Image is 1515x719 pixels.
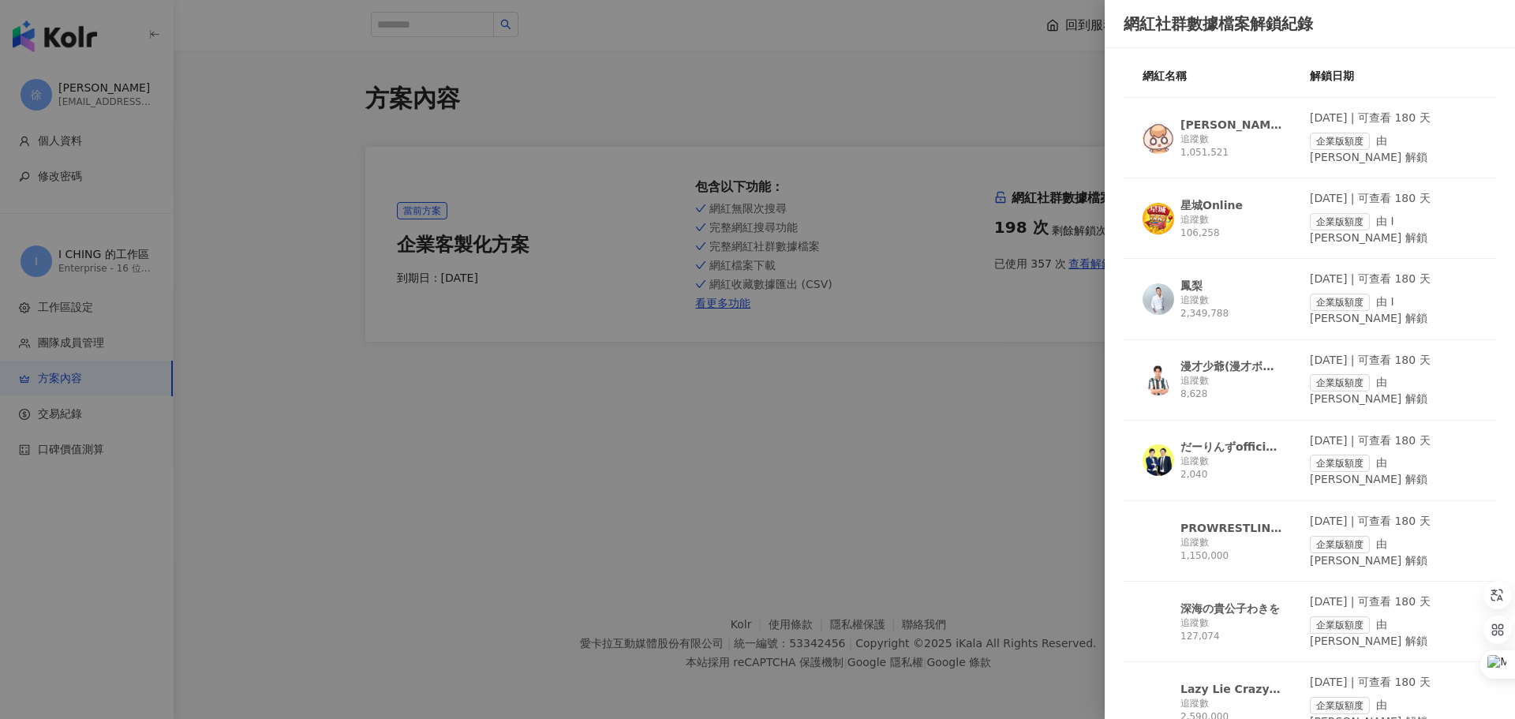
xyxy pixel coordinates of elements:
[1124,13,1496,35] div: 網紅社群數據檔案解鎖紀錄
[1143,203,1174,234] img: KOL Avatar
[1180,294,1283,320] div: 追蹤數 2,349,788
[1310,536,1477,569] div: 由 [PERSON_NAME] 解鎖
[1310,616,1370,634] span: 企業版額度
[1143,67,1310,84] div: 網紅名稱
[1180,213,1283,240] div: 追蹤數 106,258
[1310,455,1370,472] span: 企業版額度
[1180,358,1283,374] div: 漫才少爺(漫才ボンボン) [PERSON_NAME]
[1310,536,1370,553] span: 企業版額度
[1180,278,1203,294] div: 鳳梨
[1310,374,1370,391] span: 企業版額度
[1143,444,1174,476] img: KOL Avatar
[1124,433,1496,501] a: KOL Avatarだーりんずofficial YouTube追蹤數 2,040[DATE] | 可查看 180 天企業版額度由 [PERSON_NAME] 解鎖
[1310,697,1370,714] span: 企業版額度
[1180,536,1283,563] div: 追蹤數 1,150,000
[1310,133,1477,166] div: 由 [PERSON_NAME] 解鎖
[1180,133,1283,159] div: 追蹤數 1,051,521
[1180,197,1243,213] div: 星城Online
[1310,294,1370,311] span: 企業版額度
[1124,110,1496,178] a: KOL Avatar[PERSON_NAME] [PERSON_NAME] Lai追蹤數 1,051,521[DATE] | 可查看 180 天企業版額度由 [PERSON_NAME] 解鎖
[1310,616,1477,650] div: 由 [PERSON_NAME] 解鎖
[1310,110,1477,126] div: [DATE] | 可查看 180 天
[1143,526,1174,557] img: KOL Avatar
[1180,455,1283,481] div: 追蹤數 2,040
[1310,191,1477,207] div: [DATE] | 可查看 180 天
[1180,681,1283,697] div: Lazy Lie Crazy【レイクレ】
[1310,455,1477,488] div: 由 [PERSON_NAME] 解鎖
[1143,283,1174,315] img: KOL Avatar
[1180,117,1283,133] div: [PERSON_NAME] [PERSON_NAME] Lai
[1180,439,1283,455] div: だーりんずofficial YouTube
[1310,271,1477,287] div: [DATE] | 可查看 180 天
[1124,191,1496,259] a: KOL Avatar星城Online追蹤數 106,258[DATE] | 可查看 180 天企業版額度由 I [PERSON_NAME] 解鎖
[1180,601,1280,616] div: 深海の貴公子わきを
[1180,374,1283,401] div: 追蹤數 8,628
[1310,675,1477,691] div: [DATE] | 可查看 180 天
[1310,594,1477,610] div: [DATE] | 可查看 180 天
[1180,616,1283,643] div: 追蹤數 127,074
[1143,687,1174,718] img: KOL Avatar
[1143,606,1174,638] img: KOL Avatar
[1310,374,1477,407] div: 由 [PERSON_NAME] 解鎖
[1143,122,1174,154] img: KOL Avatar
[1124,514,1496,582] a: KOL AvatarPROWRESTLING SHIBATAR ZZ追蹤數 1,150,000[DATE] | 可查看 180 天企業版額度由 [PERSON_NAME] 解鎖
[1310,353,1477,369] div: [DATE] | 可查看 180 天
[1310,213,1370,230] span: 企業版額度
[1310,433,1477,449] div: [DATE] | 可查看 180 天
[1180,520,1283,536] div: PROWRESTLING SHIBATAR ZZ
[1310,67,1477,84] div: 解鎖日期
[1310,133,1370,150] span: 企業版額度
[1143,364,1174,395] img: KOL Avatar
[1124,594,1496,662] a: KOL Avatar深海の貴公子わきを追蹤數 127,074[DATE] | 可查看 180 天企業版額度由 [PERSON_NAME] 解鎖
[1310,294,1477,327] div: 由 I [PERSON_NAME] 解鎖
[1124,353,1496,421] a: KOL Avatar漫才少爺(漫才ボンボン) [PERSON_NAME]追蹤數 8,628[DATE] | 可查看 180 天企業版額度由 [PERSON_NAME] 解鎖
[1310,213,1477,246] div: 由 I [PERSON_NAME] 解鎖
[1310,514,1477,530] div: [DATE] | 可查看 180 天
[1124,271,1496,339] a: KOL Avatar鳳梨追蹤數 2,349,788[DATE] | 可查看 180 天企業版額度由 I [PERSON_NAME] 解鎖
